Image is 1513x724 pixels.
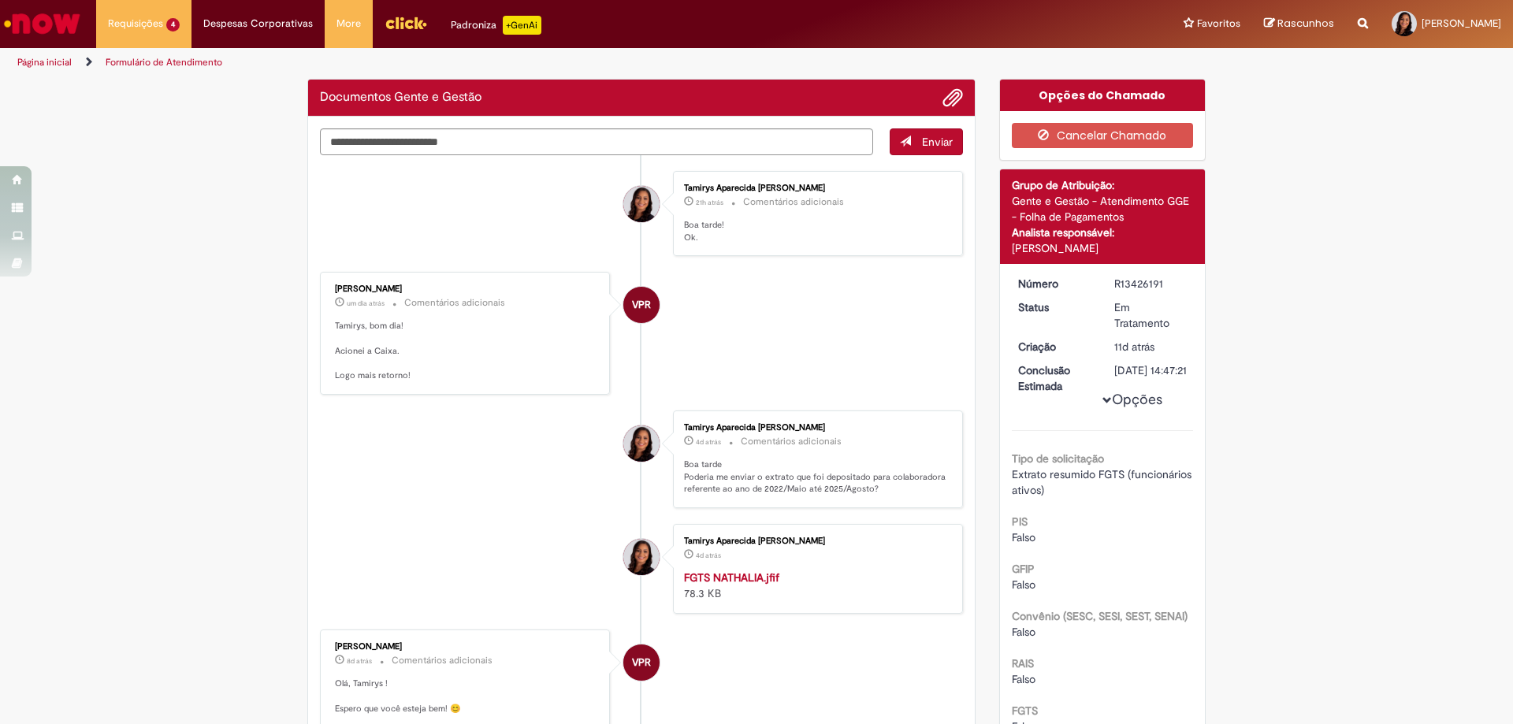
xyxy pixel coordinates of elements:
[1006,299,1103,315] dt: Status
[1000,80,1206,111] div: Opções do Chamado
[1114,299,1188,331] div: Em Tratamento
[684,537,946,546] div: Tamirys Aparecida [PERSON_NAME]
[503,16,541,35] p: +GenAi
[684,423,946,433] div: Tamirys Aparecida [PERSON_NAME]
[741,435,842,448] small: Comentários adicionais
[1114,339,1188,355] div: 18/08/2025 17:36:14
[1114,340,1154,354] time: 18/08/2025 17:36:14
[684,570,946,601] div: 78.3 KB
[1012,514,1028,529] b: PIS
[320,128,873,155] textarea: Digite sua mensagem aqui...
[1277,16,1334,31] span: Rascunhos
[743,195,844,209] small: Comentários adicionais
[632,286,651,324] span: VPR
[1264,17,1334,32] a: Rascunhos
[385,11,427,35] img: click_logo_yellow_360x200.png
[336,16,361,32] span: More
[347,656,372,666] time: 22/08/2025 11:39:44
[1012,530,1035,544] span: Falso
[392,654,493,667] small: Comentários adicionais
[696,198,723,207] span: 21h atrás
[684,459,946,496] p: Boa tarde Poderia me enviar o extrato que foi depositado para colaboradora referente ao ano de 20...
[623,539,660,575] div: Tamirys Aparecida Lourenco Fonseca
[1114,362,1188,378] div: [DATE] 14:47:21
[1012,240,1194,256] div: [PERSON_NAME]
[1012,193,1194,225] div: Gente e Gestão - Atendimento GGE - Folha de Pagamentos
[108,16,163,32] span: Requisições
[347,656,372,666] span: 8d atrás
[203,16,313,32] span: Despesas Corporativas
[1006,276,1103,291] dt: Número
[12,48,997,77] ul: Trilhas de página
[1012,672,1035,686] span: Falso
[1114,276,1188,291] div: R13426191
[696,198,723,207] time: 28/08/2025 14:34:55
[335,284,597,294] div: [PERSON_NAME]
[1012,123,1194,148] button: Cancelar Chamado
[451,16,541,35] div: Padroniza
[1006,339,1103,355] dt: Criação
[1012,562,1035,576] b: GFIP
[347,299,385,308] time: 28/08/2025 08:27:53
[942,87,963,108] button: Adicionar anexos
[623,644,660,681] div: Vanessa Paiva Ribeiro
[1012,625,1035,639] span: Falso
[335,642,597,652] div: [PERSON_NAME]
[632,644,651,681] span: VPR
[1012,577,1035,592] span: Falso
[890,128,963,155] button: Enviar
[1012,225,1194,240] div: Analista responsável:
[166,18,180,32] span: 4
[1114,340,1154,354] span: 11d atrás
[1012,656,1034,670] b: RAIS
[1197,16,1240,32] span: Favoritos
[696,551,721,560] span: 4d atrás
[347,299,385,308] span: um dia atrás
[320,91,481,105] h2: Documentos Gente e Gestão Histórico de tíquete
[623,186,660,222] div: Tamirys Aparecida Lourenco Fonseca
[404,296,505,310] small: Comentários adicionais
[17,56,72,69] a: Página inicial
[106,56,222,69] a: Formulário de Atendimento
[696,437,721,447] span: 4d atrás
[696,437,721,447] time: 25/08/2025 14:55:19
[1012,704,1038,718] b: FGTS
[1012,451,1104,466] b: Tipo de solicitação
[684,219,946,243] p: Boa tarde! Ok.
[623,425,660,462] div: Tamirys Aparecida Lourenco Fonseca
[922,135,953,149] span: Enviar
[1422,17,1501,30] span: [PERSON_NAME]
[623,287,660,323] div: Vanessa Paiva Ribeiro
[2,8,83,39] img: ServiceNow
[335,320,597,382] p: Tamirys, bom dia! Acionei a Caixa. Logo mais retorno!
[1012,177,1194,193] div: Grupo de Atribuição:
[1012,467,1195,497] span: Extrato resumido FGTS (funcionários ativos)
[684,184,946,193] div: Tamirys Aparecida [PERSON_NAME]
[1006,362,1103,394] dt: Conclusão Estimada
[1012,609,1188,623] b: Convênio (SESC, SESI, SEST, SENAI)
[696,551,721,560] time: 25/08/2025 14:50:44
[684,570,779,585] a: FGTS NATHALIA.jfif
